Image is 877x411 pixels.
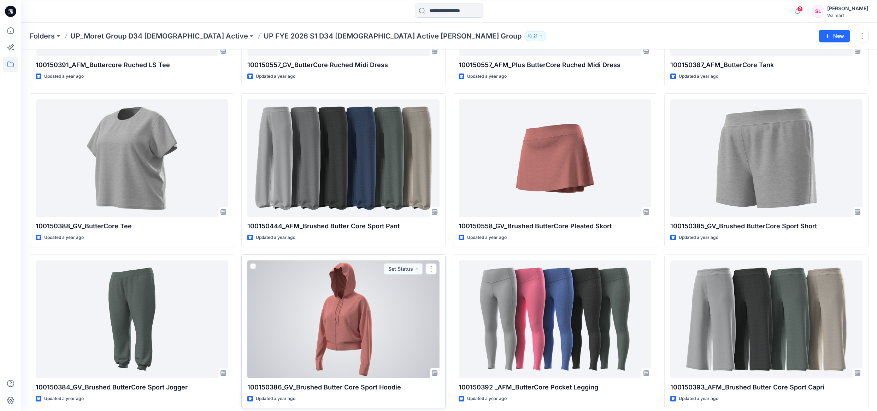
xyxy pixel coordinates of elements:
a: 100150392 _AFM_ButterCore Pocket Legging [459,260,651,378]
p: 100150391_AFM_Buttercore Ruched LS Tee [36,60,228,70]
p: 100150386_GV_Brushed Butter Core Sport Hoodie [247,382,440,392]
p: Updated a year ago [44,234,84,241]
p: 100150392 _AFM_ButterCore Pocket Legging [459,382,651,392]
p: 100150558_GV_Brushed ButterCore Pleated Skort [459,221,651,231]
a: 100150386_GV_Brushed Butter Core Sport Hoodie [247,260,440,378]
button: 21 [524,31,546,41]
p: 100150384_GV_Brushed ButterCore Sport Jogger [36,382,228,392]
a: Folders [30,31,55,41]
p: 100150387_AFM_ButterCore Tank [670,60,863,70]
a: UP_Moret Group D34 [DEMOGRAPHIC_DATA] Active [70,31,248,41]
p: Updated a year ago [679,234,718,241]
div: Walmart [827,13,868,18]
div: [PERSON_NAME] [827,4,868,13]
p: 100150385_GV_Brushed ButterCore Sport Short [670,221,863,231]
a: 100150444_AFM_Brushed Butter Core Sport Pant [247,99,440,217]
p: 100150444_AFM_Brushed Butter Core Sport Pant [247,221,440,231]
p: Updated a year ago [679,73,718,80]
p: Updated a year ago [256,234,295,241]
p: Updated a year ago [44,395,84,403]
div: SL [812,5,824,18]
p: Updated a year ago [467,234,507,241]
a: 100150385_GV_Brushed ButterCore Sport Short [670,99,863,217]
p: 100150393_AFM_Brushed Butter Core Sport Capri [670,382,863,392]
p: UP FYE 2026 S1 D34 [DEMOGRAPHIC_DATA] Active [PERSON_NAME] Group [264,31,522,41]
span: 2 [797,6,803,12]
p: Updated a year ago [44,73,84,80]
p: 21 [533,32,537,40]
p: Updated a year ago [467,73,507,80]
p: 100150557_GV_ButterCore Ruched Midi Dress [247,60,440,70]
a: 100150558_GV_Brushed ButterCore Pleated Skort [459,99,651,217]
a: 100150393_AFM_Brushed Butter Core Sport Capri [670,260,863,378]
p: Updated a year ago [256,73,295,80]
a: 100150384_GV_Brushed ButterCore Sport Jogger [36,260,228,378]
p: 100150557_AFM_Plus ButterCore Ruched Midi Dress [459,60,651,70]
a: 100150388_GV_ButterCore Tee [36,99,228,217]
p: Updated a year ago [467,395,507,403]
button: New [819,30,850,42]
p: Updated a year ago [256,395,295,403]
p: 100150388_GV_ButterCore Tee [36,221,228,231]
p: Updated a year ago [679,395,718,403]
